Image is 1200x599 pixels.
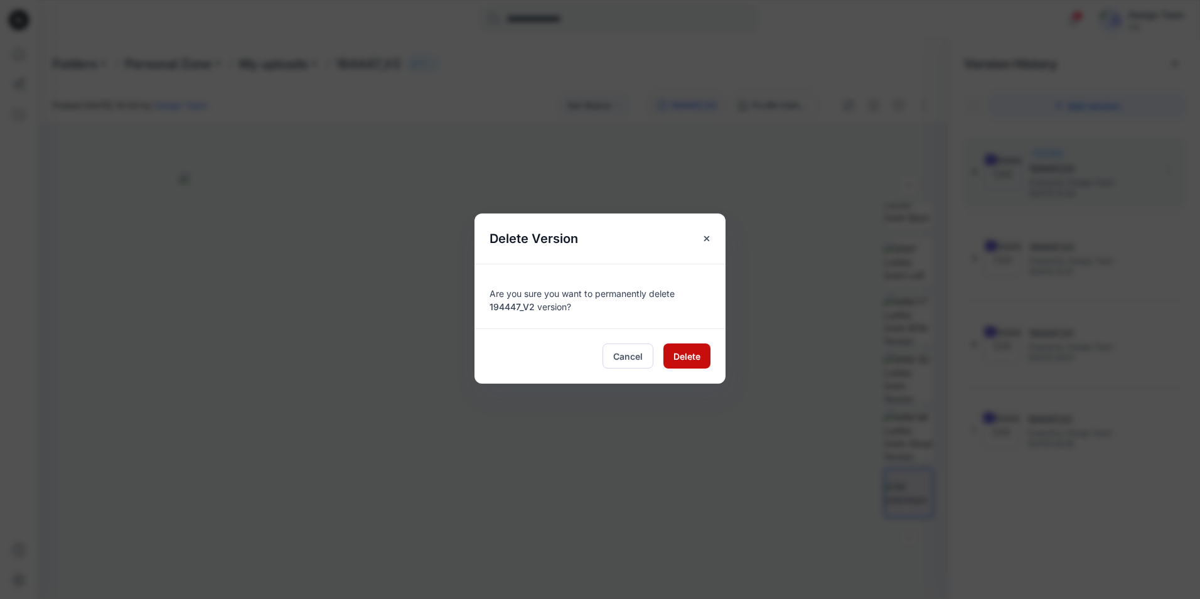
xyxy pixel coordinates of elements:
[663,343,710,369] button: Delete
[490,301,535,312] span: 194447_V2
[490,279,710,313] div: Are you sure you want to permanently delete version?
[603,343,653,369] button: Cancel
[474,213,593,264] h5: Delete Version
[673,350,700,363] span: Delete
[695,227,718,250] button: Close
[613,350,643,363] span: Cancel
